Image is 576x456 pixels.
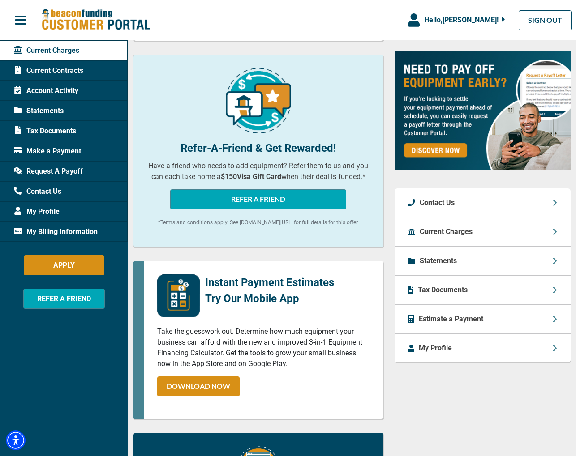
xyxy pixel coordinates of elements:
[14,126,76,136] span: Tax Documents
[221,172,281,181] b: $150 Visa Gift Card
[170,189,346,209] button: REFER A FRIEND
[147,140,370,156] p: Refer-A-Friend & Get Rewarded!
[157,376,240,396] a: DOWNLOAD NOW
[14,186,61,197] span: Contact Us
[226,68,291,133] img: refer-a-friend-icon.png
[420,226,473,237] p: Current Charges
[14,166,83,177] span: Request A Payoff
[419,314,483,324] p: Estimate a Payment
[6,430,26,450] div: Accessibility Menu
[418,285,468,295] p: Tax Documents
[24,255,104,275] button: APPLY
[420,197,455,208] p: Contact Us
[14,65,83,76] span: Current Contracts
[420,256,457,266] p: Statements
[205,290,334,307] p: Try Our Mobile App
[395,51,571,171] img: payoff-ad-px.jpg
[424,16,499,24] span: Hello, [PERSON_NAME] !
[14,206,60,217] span: My Profile
[205,274,334,290] p: Instant Payment Estimates
[419,343,452,354] p: My Profile
[14,226,98,237] span: My Billing Information
[14,45,79,56] span: Current Charges
[147,161,370,182] p: Have a friend who needs to add equipment? Refer them to us and you can each take home a when thei...
[23,289,105,309] button: REFER A FRIEND
[41,9,150,31] img: Beacon Funding Customer Portal Logo
[147,218,370,226] p: *Terms and conditions apply. See [DOMAIN_NAME][URL] for full details for this offer.
[157,326,370,369] p: Take the guesswork out. Determine how much equipment your business can afford with the new and im...
[519,10,572,30] a: SIGN OUT
[14,106,64,116] span: Statements
[157,274,200,317] img: mobile-app-logo.png
[14,85,78,96] span: Account Activity
[14,146,81,157] span: Make a Payment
